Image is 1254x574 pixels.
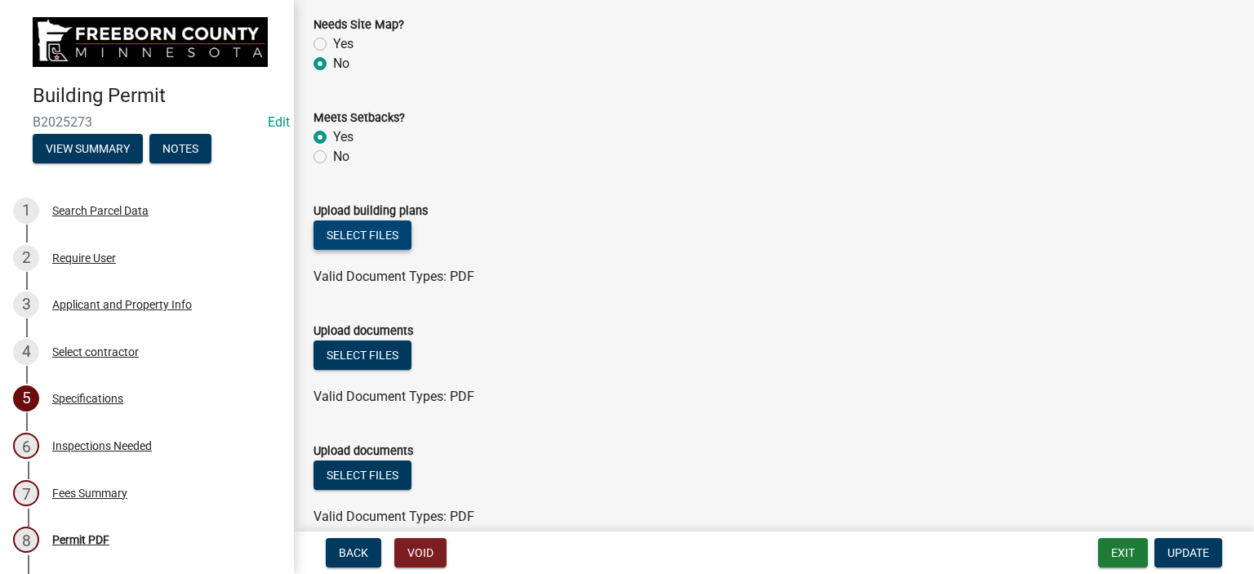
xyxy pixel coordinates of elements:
[1098,538,1148,567] button: Exit
[33,143,143,156] wm-modal-confirm: Summary
[313,269,474,284] span: Valid Document Types: PDF
[13,339,39,365] div: 4
[52,299,192,310] div: Applicant and Property Info
[313,389,474,404] span: Valid Document Types: PDF
[52,346,139,358] div: Select contractor
[313,326,413,337] label: Upload documents
[313,446,413,457] label: Upload documents
[313,206,428,217] label: Upload building plans
[333,127,354,147] label: Yes
[326,538,381,567] button: Back
[1167,546,1209,559] span: Update
[149,143,211,156] wm-modal-confirm: Notes
[268,114,290,130] wm-modal-confirm: Edit Application Number
[333,54,349,73] label: No
[394,538,447,567] button: Void
[52,440,152,452] div: Inspections Needed
[313,220,411,250] button: Select files
[313,20,404,31] label: Needs Site Map?
[33,84,281,108] h4: Building Permit
[52,252,116,264] div: Require User
[313,340,411,370] button: Select files
[33,134,143,163] button: View Summary
[52,393,123,404] div: Specifications
[33,114,261,130] span: B2025273
[13,480,39,506] div: 7
[33,17,268,67] img: Freeborn County, Minnesota
[13,433,39,459] div: 6
[13,245,39,271] div: 2
[52,534,109,545] div: Permit PDF
[52,205,149,216] div: Search Parcel Data
[333,147,349,167] label: No
[149,134,211,163] button: Notes
[313,113,405,124] label: Meets Setbacks?
[313,509,474,524] span: Valid Document Types: PDF
[333,34,354,54] label: Yes
[13,527,39,553] div: 8
[13,291,39,318] div: 3
[313,461,411,490] button: Select files
[13,198,39,224] div: 1
[1154,538,1222,567] button: Update
[268,114,290,130] a: Edit
[339,546,368,559] span: Back
[13,385,39,412] div: 5
[52,487,127,499] div: Fees Summary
